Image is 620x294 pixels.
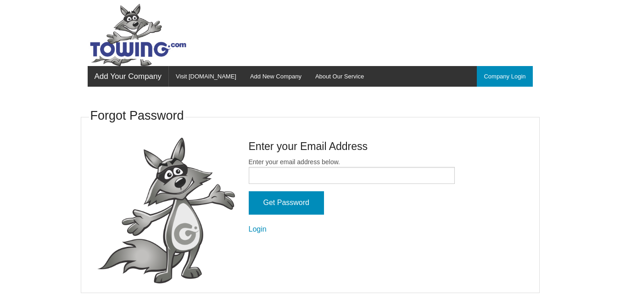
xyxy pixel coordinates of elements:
a: About Our Service [308,66,371,87]
a: Add Your Company [88,66,169,87]
a: Login [249,225,267,233]
a: Visit [DOMAIN_NAME] [169,66,243,87]
h3: Forgot Password [90,107,184,125]
input: Get Password [249,191,324,215]
a: Company Login [477,66,532,87]
label: Enter your email address below. [249,157,455,184]
input: Enter your email address below. [249,167,455,184]
a: Add New Company [243,66,308,87]
h4: Enter your Email Address [249,139,455,154]
img: fox-Presenting.png [97,138,235,284]
img: Towing.com Logo [88,4,189,66]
